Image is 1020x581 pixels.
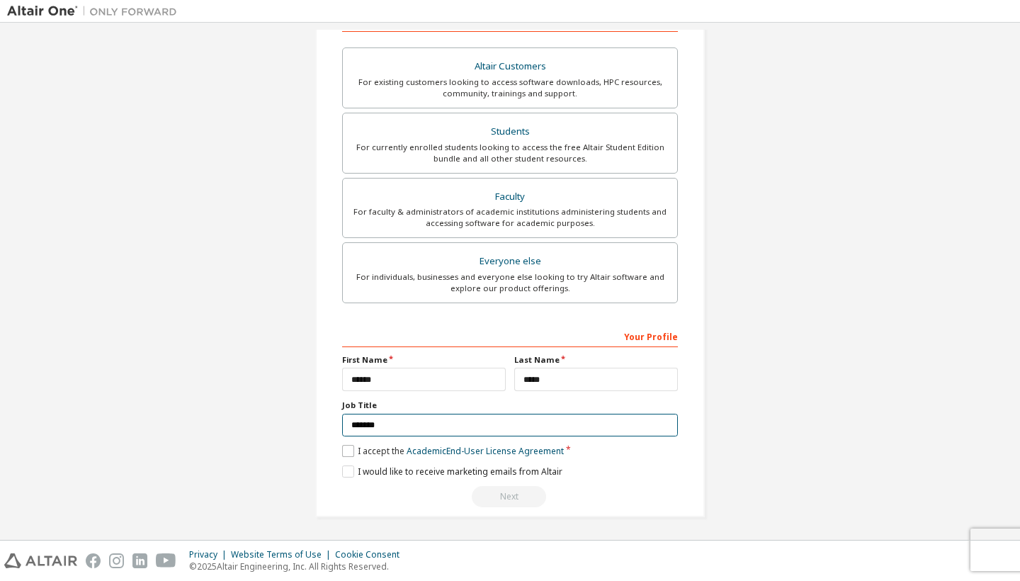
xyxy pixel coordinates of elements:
div: For individuals, businesses and everyone else looking to try Altair software and explore our prod... [351,271,669,294]
img: facebook.svg [86,553,101,568]
div: For existing customers looking to access software downloads, HPC resources, community, trainings ... [351,77,669,99]
div: Website Terms of Use [231,549,335,560]
div: Altair Customers [351,57,669,77]
img: Altair One [7,4,184,18]
label: Last Name [514,354,678,366]
div: Your Profile [342,325,678,347]
img: linkedin.svg [132,553,147,568]
div: Everyone else [351,252,669,271]
label: I would like to receive marketing emails from Altair [342,466,562,478]
div: Cookie Consent [335,549,408,560]
div: For faculty & administrators of academic institutions administering students and accessing softwa... [351,206,669,229]
img: altair_logo.svg [4,553,77,568]
div: For currently enrolled students looking to access the free Altair Student Edition bundle and all ... [351,142,669,164]
div: Read and acccept EULA to continue [342,486,678,507]
div: Faculty [351,187,669,207]
label: First Name [342,354,506,366]
div: Students [351,122,669,142]
label: I accept the [342,445,564,457]
label: Job Title [342,400,678,411]
a: Academic End-User License Agreement [407,445,564,457]
img: youtube.svg [156,553,176,568]
p: © 2025 Altair Engineering, Inc. All Rights Reserved. [189,560,408,572]
img: instagram.svg [109,553,124,568]
div: Privacy [189,549,231,560]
